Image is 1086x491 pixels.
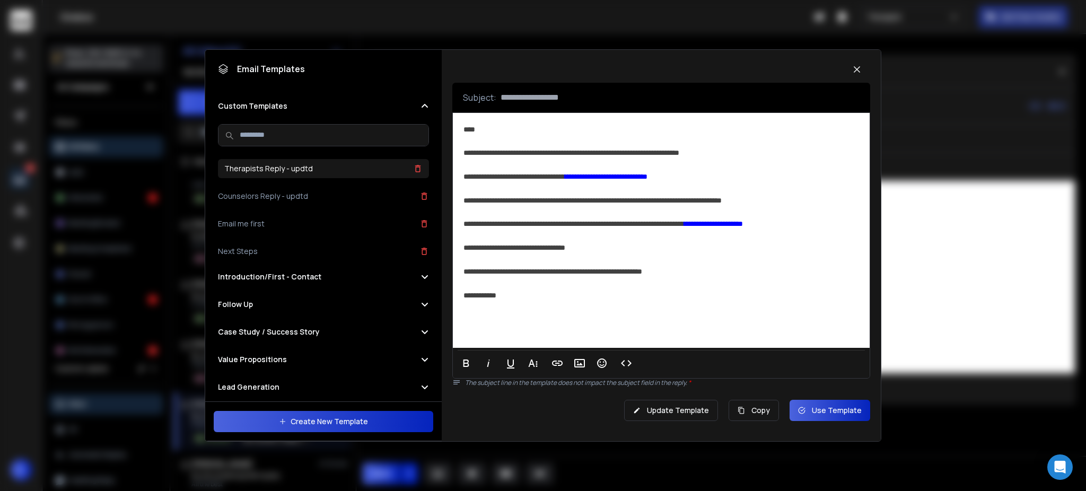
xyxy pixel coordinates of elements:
[592,353,612,374] button: Emoticons
[624,400,718,421] button: Update Template
[570,353,590,374] button: Insert Image (Ctrl+P)
[463,91,496,104] p: Subject:
[218,327,429,337] button: Case Study / Success Story
[501,353,521,374] button: Underline (Ctrl+U)
[478,353,498,374] button: Italic (Ctrl+I)
[218,354,429,365] button: Value Propositions
[547,353,567,374] button: Insert Link (Ctrl+K)
[790,400,870,421] button: Use Template
[1047,454,1073,480] div: Open Intercom Messenger
[672,378,691,387] span: reply.
[616,353,636,374] button: Code View
[218,271,429,282] button: Introduction/First - Contact
[218,299,429,310] button: Follow Up
[523,353,543,374] button: More Text
[729,400,779,421] button: Copy
[465,379,870,387] p: The subject line in the template does not impact the subject field in the
[456,353,476,374] button: Bold (Ctrl+B)
[218,382,429,392] button: Lead Generation
[214,411,433,432] button: Create New Template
